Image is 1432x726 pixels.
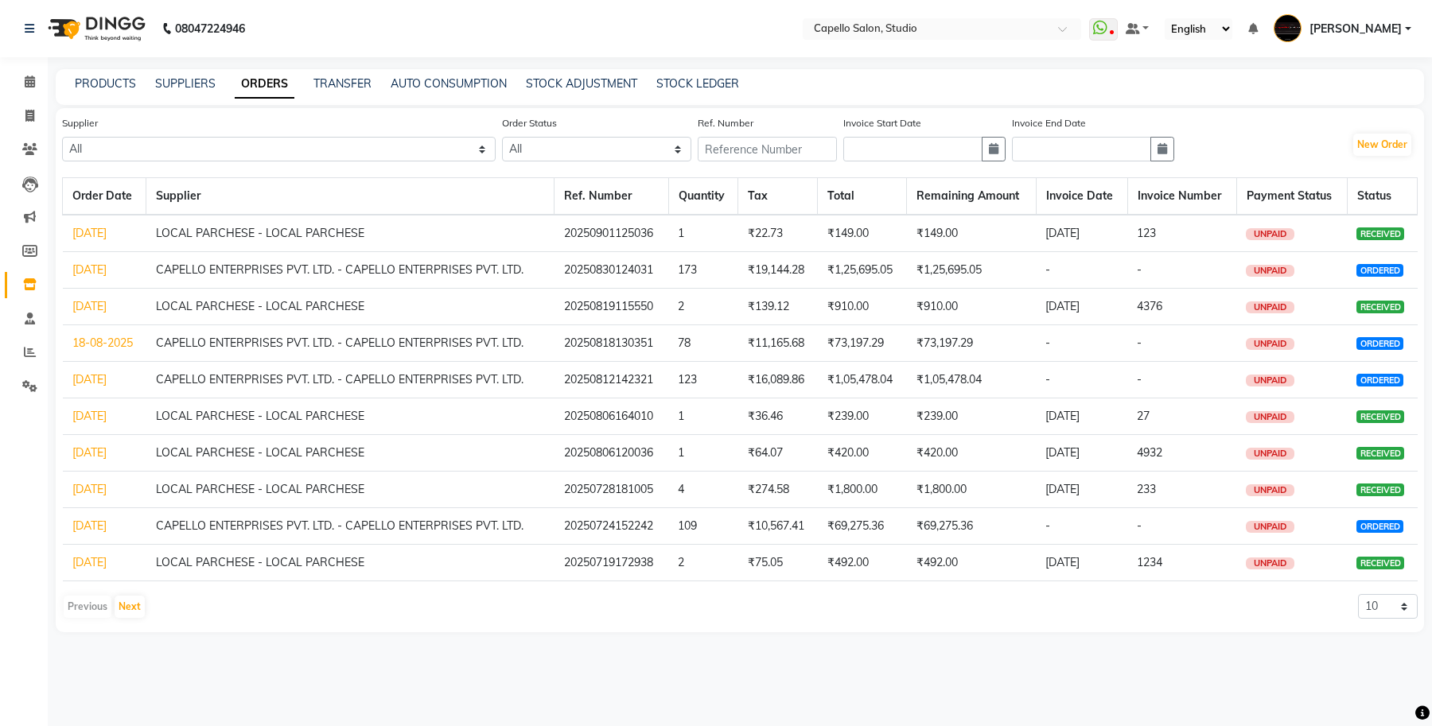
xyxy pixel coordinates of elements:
th: Remaining Amount [907,178,1036,215]
td: [DATE] [1036,472,1127,508]
td: ₹1,05,478.04 [907,362,1036,398]
td: - [1036,508,1127,545]
td: [DATE] [1036,215,1127,252]
td: ₹22.73 [738,215,818,252]
td: [DATE] [1036,289,1127,325]
span: - [1137,262,1142,277]
img: Anjali Walde [1274,14,1302,42]
td: ₹492.00 [907,545,1036,581]
a: [DATE] [72,262,107,277]
td: LOCAL PARCHESE - LOCAL PARCHESE [146,398,555,435]
span: 123 [1137,226,1156,240]
td: CAPELLO ENTERPRISES PVT. LTD. - CAPELLO ENTERPRISES PVT. LTD. [146,252,555,289]
td: ₹73,197.29 [907,325,1036,362]
td: ₹11,165.68 [738,325,818,362]
td: - [1036,325,1127,362]
th: Invoice Date [1036,178,1127,215]
td: CAPELLO ENTERPRISES PVT. LTD. - CAPELLO ENTERPRISES PVT. LTD. [146,362,555,398]
span: ORDERED [1356,520,1403,533]
span: RECEIVED [1356,227,1403,240]
td: 2 [668,289,738,325]
a: [DATE] [72,482,107,496]
span: RECEIVED [1356,557,1403,569]
td: ₹69,275.36 [818,508,907,545]
td: 20250719172938 [555,545,668,581]
td: ₹492.00 [818,545,907,581]
span: ORDERED [1356,374,1403,386]
td: ₹69,275.36 [907,508,1036,545]
th: Supplier [146,178,555,215]
td: - [1036,362,1127,398]
span: ORDERED [1356,337,1403,350]
td: ₹75.05 [738,545,818,581]
a: [DATE] [72,445,107,460]
td: ₹1,05,478.04 [818,362,907,398]
td: LOCAL PARCHESE - LOCAL PARCHESE [146,289,555,325]
td: ₹274.58 [738,472,818,508]
span: - [1137,372,1142,386]
td: ₹10,567.41 [738,508,818,545]
td: 20250724152242 [555,508,668,545]
img: logo [41,6,150,51]
span: UNPAID [1246,375,1294,386]
td: 20250830124031 [555,252,668,289]
span: ORDERED [1356,264,1403,277]
a: STOCK ADJUSTMENT [526,76,637,91]
a: AUTO CONSUMPTION [391,76,507,91]
a: ORDERS [235,70,294,99]
span: UNPAID [1246,338,1294,350]
span: 4376 [1137,299,1162,313]
label: Order Status [502,116,557,130]
span: 27 [1137,409,1150,423]
span: UNPAID [1246,265,1294,277]
td: 20250728181005 [555,472,668,508]
td: ₹139.12 [738,289,818,325]
td: 4 [668,472,738,508]
label: Invoice End Date [1012,116,1086,130]
a: [DATE] [72,518,107,533]
button: New Order [1353,134,1411,156]
td: CAPELLO ENTERPRISES PVT. LTD. - CAPELLO ENTERPRISES PVT. LTD. [146,508,555,545]
a: TRANSFER [313,76,372,91]
a: SUPPLIERS [155,76,216,91]
td: ₹1,25,695.05 [818,252,907,289]
td: ₹64.07 [738,435,818,472]
span: UNPAID [1246,411,1294,423]
td: [DATE] [1036,435,1127,472]
b: 08047224946 [175,6,245,51]
td: 173 [668,252,738,289]
td: ₹1,800.00 [907,472,1036,508]
th: Status [1347,178,1417,215]
td: ₹36.46 [738,398,818,435]
td: ₹910.00 [818,289,907,325]
span: - [1137,336,1142,350]
td: 2 [668,545,738,581]
th: Order Date [63,178,146,215]
input: Reference Number [698,137,837,161]
td: [DATE] [1036,398,1127,435]
a: PRODUCTS [75,76,136,91]
span: UNPAID [1246,228,1294,240]
td: 20250806120036 [555,435,668,472]
span: RECEIVED [1356,301,1403,313]
td: ₹239.00 [818,398,907,435]
span: 1234 [1137,555,1162,569]
label: Supplier [62,116,98,130]
label: Invoice Start Date [843,116,921,130]
span: UNPAID [1246,521,1294,533]
td: ₹420.00 [907,435,1036,472]
td: 109 [668,508,738,545]
th: Quantity [668,178,738,215]
td: 20250818130351 [555,325,668,362]
td: CAPELLO ENTERPRISES PVT. LTD. - CAPELLO ENTERPRISES PVT. LTD. [146,325,555,362]
td: ₹149.00 [818,215,907,252]
a: [DATE] [72,372,107,386]
th: Payment Status [1236,178,1347,215]
span: [PERSON_NAME] [1309,21,1402,37]
span: UNPAID [1246,448,1294,460]
a: [DATE] [72,226,107,240]
td: 20250812142321 [555,362,668,398]
td: [DATE] [1036,545,1127,581]
span: RECEIVED [1356,447,1403,460]
td: 20250901125036 [555,215,668,252]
